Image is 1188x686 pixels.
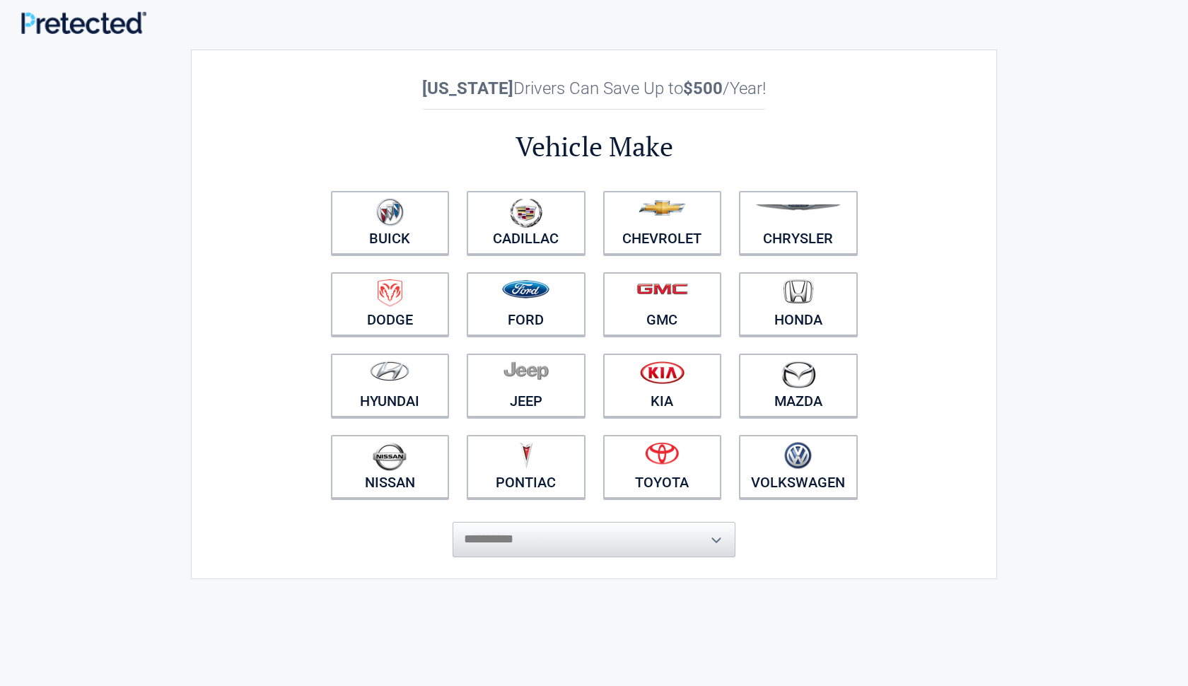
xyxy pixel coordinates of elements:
[781,361,816,388] img: mazda
[376,198,404,226] img: buick
[683,79,723,98] b: $500
[373,442,407,471] img: nissan
[331,272,450,336] a: Dodge
[503,361,549,380] img: jeep
[519,442,533,469] img: pontiac
[639,200,686,216] img: chevrolet
[467,354,586,417] a: Jeep
[322,79,866,98] h2: Drivers Can Save Up to /Year
[640,361,685,384] img: kia
[467,191,586,255] a: Cadillac
[645,442,679,465] img: toyota
[784,442,812,470] img: volkswagen
[467,272,586,336] a: Ford
[739,435,858,499] a: Volkswagen
[331,354,450,417] a: Hyundai
[739,191,858,255] a: Chrysler
[739,354,858,417] a: Mazda
[422,79,513,98] b: [US_STATE]
[755,204,841,211] img: chrysler
[331,191,450,255] a: Buick
[636,283,688,295] img: gmc
[603,272,722,336] a: GMC
[784,279,813,304] img: honda
[331,435,450,499] a: Nissan
[510,198,542,228] img: cadillac
[603,435,722,499] a: Toyota
[603,191,722,255] a: Chevrolet
[467,435,586,499] a: Pontiac
[378,279,402,307] img: dodge
[739,272,858,336] a: Honda
[21,11,146,34] img: Main Logo
[603,354,722,417] a: Kia
[322,129,866,165] h2: Vehicle Make
[370,361,409,381] img: hyundai
[502,280,549,298] img: ford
